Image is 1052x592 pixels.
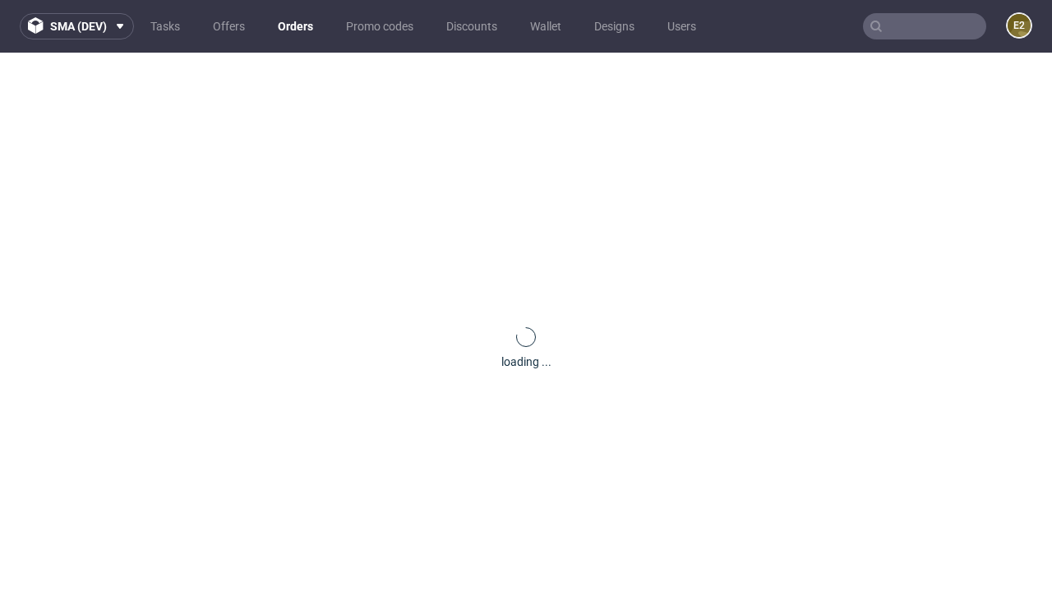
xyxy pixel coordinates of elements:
a: Orders [268,13,323,39]
span: sma (dev) [50,21,107,32]
button: sma (dev) [20,13,134,39]
a: Promo codes [336,13,423,39]
a: Discounts [436,13,507,39]
a: Wallet [520,13,571,39]
div: loading ... [501,354,551,370]
a: Offers [203,13,255,39]
figcaption: e2 [1008,14,1031,37]
a: Users [657,13,706,39]
a: Designs [584,13,644,39]
a: Tasks [141,13,190,39]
